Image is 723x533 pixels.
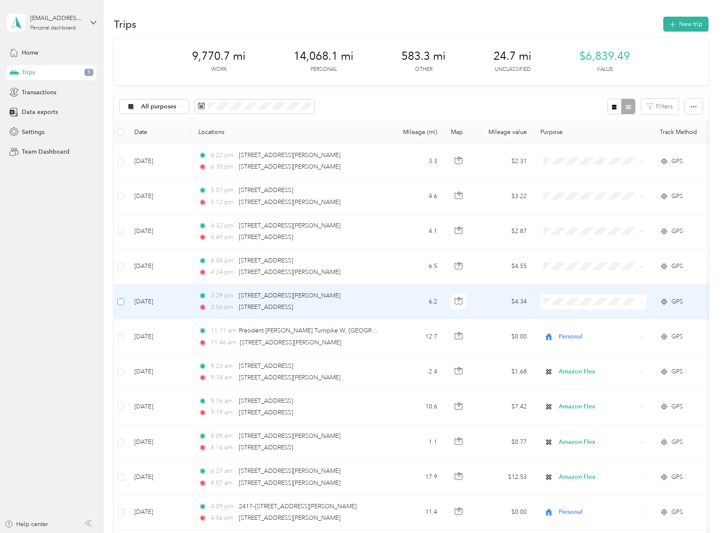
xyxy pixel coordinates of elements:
span: 2417–[STREET_ADDRESS][PERSON_NAME] [239,503,357,510]
td: $3.22 [474,179,534,214]
span: Team Dashboard [22,147,70,156]
span: Home [22,48,38,57]
span: 4:09 pm [211,502,235,511]
p: Unclassified [495,66,531,73]
span: 4:32 pm [211,221,235,230]
span: 11:46 am [211,338,236,347]
td: 17.9 [388,460,444,495]
td: 4.6 [388,179,444,214]
span: GPS [671,507,683,517]
span: $6,839.49 [579,50,630,63]
td: $0.77 [474,425,534,460]
td: 1.1 [388,425,444,460]
span: Amazon Flex [559,367,637,376]
span: [STREET_ADDRESS][PERSON_NAME] [239,432,340,440]
span: Data exports [22,108,58,117]
span: GPS [671,472,683,482]
td: 3.3 [388,144,444,179]
span: 583.3 mi [401,50,446,63]
div: [EMAIL_ADDRESS][DOMAIN_NAME] [30,14,84,23]
span: 3:56 pm [211,303,235,312]
span: Settings [22,128,44,137]
span: 6:22 pm [211,151,235,160]
span: [STREET_ADDRESS] [239,186,293,194]
th: Date [128,120,192,144]
td: [DATE] [128,284,192,319]
span: 8:16 am [211,396,235,406]
td: 10.6 [388,390,444,425]
span: All purposes [141,104,177,110]
span: GPS [671,367,683,376]
span: 6:35 pm [211,162,235,172]
span: 14,068.1 mi [293,50,354,63]
button: Help center [5,520,48,529]
span: GPS [671,157,683,166]
span: Amazon Flex [559,402,637,411]
td: $0.00 [474,319,534,354]
span: [STREET_ADDRESS][PERSON_NAME] [239,292,340,299]
span: GPS [671,332,683,341]
span: 5:12 pm [211,198,235,207]
td: 4.1 [388,214,444,249]
span: [STREET_ADDRESS] [239,397,293,405]
span: 5:01 pm [211,186,235,195]
td: $12.53 [474,460,534,495]
td: $0.00 [474,495,534,530]
span: 9:23 am [211,361,235,371]
span: [STREET_ADDRESS][PERSON_NAME] [239,479,340,486]
td: [DATE] [128,355,192,390]
span: 4:08 pm [211,256,235,265]
span: 4:56 pm [211,513,235,523]
th: Map [444,120,474,144]
td: [DATE] [128,179,192,214]
span: Transactions [22,88,56,97]
span: President [PERSON_NAME] Turnpike W, [GEOGRAPHIC_DATA], [GEOGRAPHIC_DATA] [239,327,475,334]
span: GPS [671,402,683,411]
span: Personal [559,507,637,517]
span: GPS [671,227,683,236]
span: 8:09 am [211,431,235,441]
th: Mileage (mi) [388,120,444,144]
td: [DATE] [128,319,192,354]
td: [DATE] [128,460,192,495]
span: [STREET_ADDRESS][PERSON_NAME] [239,374,340,381]
td: $2.87 [474,214,534,249]
td: $1.68 [474,355,534,390]
span: Amazon Flex [559,472,637,482]
span: [STREET_ADDRESS] [239,444,293,451]
td: $4.55 [474,249,534,284]
td: $2.31 [474,144,534,179]
td: [DATE] [128,495,192,530]
span: 11:11 am [211,326,235,335]
td: [DATE] [128,425,192,460]
p: Personal [311,66,337,73]
span: GPS [671,192,683,201]
span: 5 [84,69,93,76]
td: $7.42 [474,390,534,425]
td: $4.34 [474,284,534,319]
td: [DATE] [128,390,192,425]
span: [STREET_ADDRESS][PERSON_NAME] [239,163,340,170]
span: 9:19 am [211,408,235,417]
p: Work [211,66,227,73]
td: [DATE] [128,214,192,249]
iframe: Everlance-gr Chat Button Frame [675,485,723,533]
span: Personal [559,332,637,341]
span: [STREET_ADDRESS][PERSON_NAME] [239,514,340,521]
p: Value [597,66,613,73]
h1: Trips [114,20,136,29]
span: 3:29 pm [211,291,235,300]
span: [STREET_ADDRESS][PERSON_NAME] [239,222,340,229]
th: Mileage value [474,120,534,144]
span: 9:34 am [211,373,235,382]
button: Filters [641,99,679,114]
span: [STREET_ADDRESS][PERSON_NAME] [240,339,341,346]
span: 8:16 am [211,443,235,452]
span: [STREET_ADDRESS] [239,362,293,370]
span: 8:07 am [211,478,235,488]
div: Personal dashboard [30,26,76,31]
p: Other [415,66,433,73]
th: Locations [192,120,388,144]
td: 6.2 [388,284,444,319]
